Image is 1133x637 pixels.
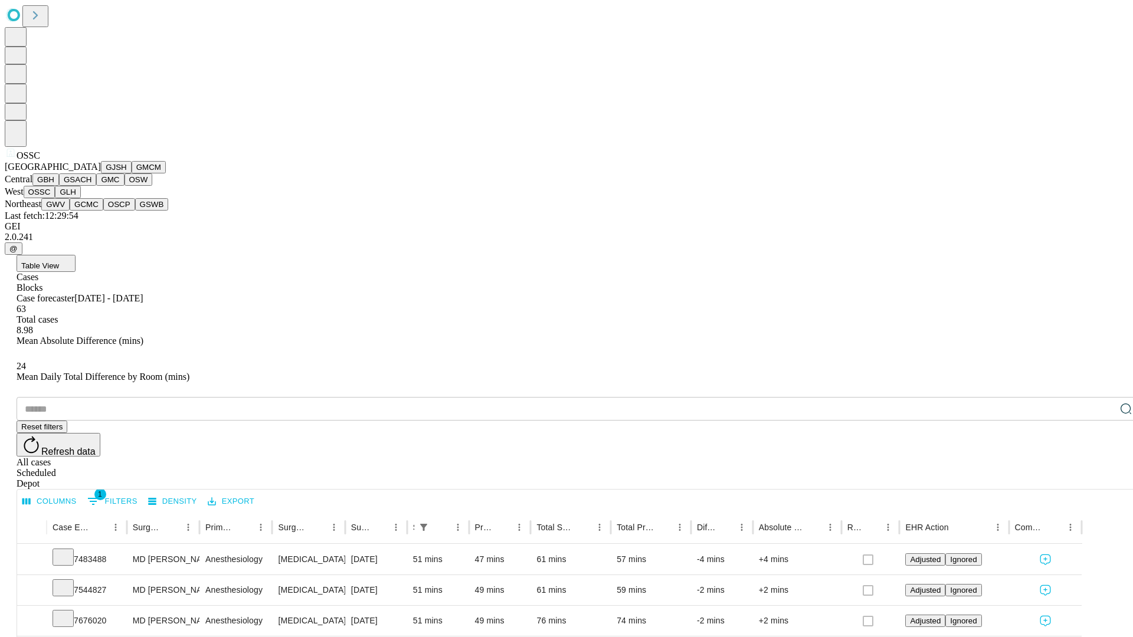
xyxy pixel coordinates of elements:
[910,555,941,564] span: Adjusted
[253,519,269,536] button: Menu
[278,544,339,574] div: [MEDICAL_DATA] EXTRACORPOREAL SHOCK WAVE
[910,616,941,625] span: Adjusted
[32,173,59,186] button: GBH
[413,606,463,636] div: 51 mins
[450,519,466,536] button: Menu
[53,606,121,636] div: 7676020
[950,555,977,564] span: Ignored
[433,519,450,536] button: Sort
[70,198,103,211] button: GCMC
[103,198,135,211] button: OSCP
[351,544,401,574] div: [DATE]
[236,519,253,536] button: Sort
[759,523,804,532] div: Absolute Difference
[495,519,511,536] button: Sort
[94,488,106,500] span: 1
[351,523,370,532] div: Surgery Date
[591,519,608,536] button: Menu
[24,186,55,198] button: OSSC
[278,523,307,532] div: Surgery Name
[17,255,76,272] button: Table View
[990,519,1006,536] button: Menu
[133,575,194,605] div: MD [PERSON_NAME] Md
[950,616,977,625] span: Ignored
[205,575,266,605] div: Anesthesiology
[5,211,78,221] span: Last fetch: 12:29:54
[96,173,124,186] button: GMC
[205,606,266,636] div: Anesthesiology
[475,575,525,605] div: 49 mins
[475,544,525,574] div: 47 mins
[23,611,41,632] button: Expand
[910,586,941,595] span: Adjusted
[205,544,266,574] div: Anesthesiology
[759,606,836,636] div: +2 mins
[53,575,121,605] div: 7544827
[84,492,140,511] button: Show filters
[17,421,67,433] button: Reset filters
[822,519,839,536] button: Menu
[905,523,948,532] div: EHR Action
[536,544,605,574] div: 61 mins
[950,519,967,536] button: Sort
[107,519,124,536] button: Menu
[415,519,432,536] button: Show filters
[278,575,339,605] div: [MEDICAL_DATA] EXTRACORPOREAL SHOCK WAVE
[697,575,747,605] div: -2 mins
[863,519,880,536] button: Sort
[415,519,432,536] div: 1 active filter
[945,584,981,596] button: Ignored
[759,544,836,574] div: +4 mins
[733,519,750,536] button: Menu
[125,173,153,186] button: OSW
[5,242,22,255] button: @
[23,580,41,601] button: Expand
[5,162,101,172] span: [GEOGRAPHIC_DATA]
[9,244,18,253] span: @
[41,446,96,457] span: Refresh data
[351,575,401,605] div: [DATE]
[5,221,1128,232] div: GEI
[133,544,194,574] div: MD [PERSON_NAME] Md
[132,161,166,173] button: GMCM
[575,519,591,536] button: Sort
[53,544,121,574] div: 7483488
[945,553,981,566] button: Ignored
[945,615,981,627] button: Ignored
[23,550,41,570] button: Expand
[351,606,401,636] div: [DATE]
[759,575,836,605] div: +2 mins
[697,523,716,532] div: Difference
[205,492,257,511] button: Export
[205,523,235,532] div: Primary Service
[145,492,200,511] button: Density
[1062,519,1079,536] button: Menu
[17,336,143,346] span: Mean Absolute Difference (mins)
[905,584,945,596] button: Adjusted
[74,293,143,303] span: [DATE] - [DATE]
[21,261,59,270] span: Table View
[388,519,404,536] button: Menu
[617,523,654,532] div: Total Predicted Duration
[17,325,33,335] span: 8.98
[55,186,80,198] button: GLH
[5,199,41,209] span: Northeast
[53,523,90,532] div: Case Epic Id
[880,519,896,536] button: Menu
[41,198,70,211] button: GWV
[905,553,945,566] button: Adjusted
[371,519,388,536] button: Sort
[17,433,100,457] button: Refresh data
[717,519,733,536] button: Sort
[5,232,1128,242] div: 2.0.241
[536,575,605,605] div: 61 mins
[17,314,58,324] span: Total cases
[163,519,180,536] button: Sort
[278,606,339,636] div: [MEDICAL_DATA] EXTRACORPOREAL SHOCK WAVE
[697,544,747,574] div: -4 mins
[805,519,822,536] button: Sort
[135,198,169,211] button: GSWB
[905,615,945,627] button: Adjusted
[617,575,685,605] div: 59 mins
[309,519,326,536] button: Sort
